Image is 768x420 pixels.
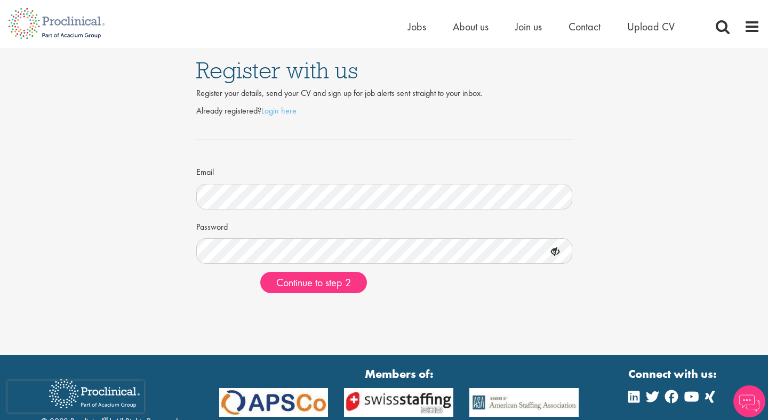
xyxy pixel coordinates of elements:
[276,276,351,289] span: Continue to step 2
[196,105,572,117] p: Already registered?
[733,385,765,417] img: Chatbot
[336,388,461,417] img: APSCo
[628,366,719,382] strong: Connect with us:
[515,20,542,34] a: Join us
[7,381,144,413] iframe: reCAPTCHA
[211,388,337,417] img: APSCo
[569,20,601,34] a: Contact
[219,366,579,382] strong: Members of:
[196,87,572,100] div: Register your details, send your CV and sign up for job alerts sent straight to your inbox.
[408,20,426,34] a: Jobs
[260,272,367,293] button: Continue to step 2
[196,163,214,179] label: Email
[41,371,148,416] img: Proclinical Recruitment
[627,20,675,34] a: Upload CV
[453,20,489,34] a: About us
[196,59,572,82] h1: Register with us
[196,217,228,233] label: Password
[461,388,587,417] img: APSCo
[261,105,297,116] a: Login here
